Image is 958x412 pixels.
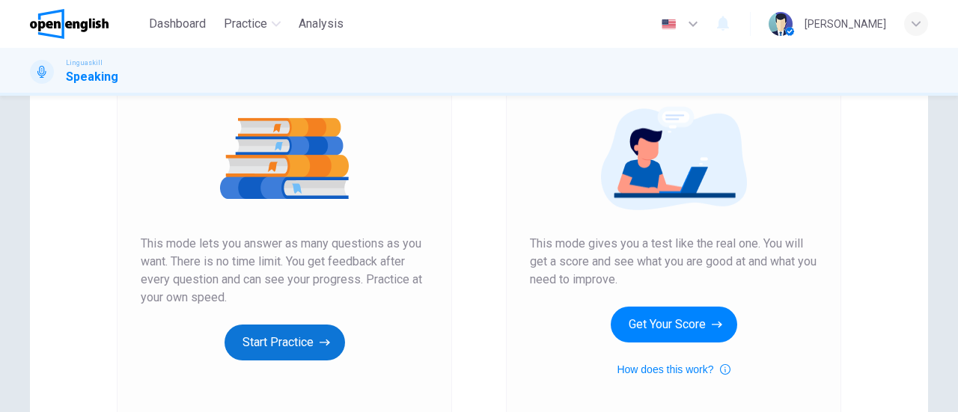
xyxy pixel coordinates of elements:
span: Linguaskill [66,58,103,68]
span: This mode lets you answer as many questions as you want. There is no time limit. You get feedback... [141,235,428,307]
button: Analysis [293,10,350,37]
img: OpenEnglish logo [30,9,109,39]
img: en [659,19,678,30]
span: Dashboard [149,15,206,33]
div: [PERSON_NAME] [805,15,886,33]
button: Start Practice [225,325,345,360]
button: Get Your Score [611,307,737,342]
span: Practice [224,15,267,33]
img: Profile picture [769,12,793,36]
button: Practice [218,10,287,37]
h1: Speaking [66,68,118,86]
a: OpenEnglish logo [30,9,143,39]
button: How does this work? [617,360,730,378]
button: Dashboard [143,10,212,37]
span: This mode gives you a test like the real one. You will get a score and see what you are good at a... [530,235,817,289]
span: Analysis [299,15,344,33]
